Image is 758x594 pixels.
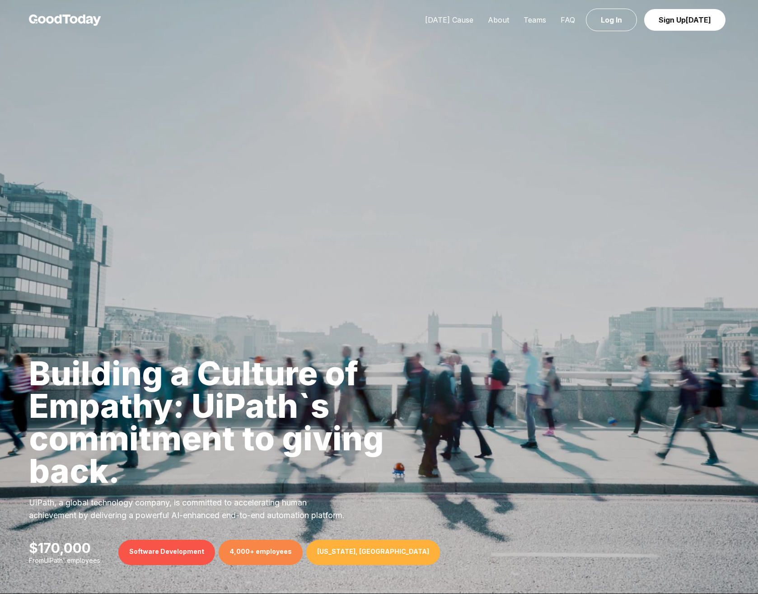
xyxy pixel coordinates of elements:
[219,540,303,565] span: 4,000+ employees
[118,540,215,565] span: Software Development
[481,15,516,24] a: About
[29,496,354,522] p: UiPath, a global technology company, is committed to accelerating human achievement by delivering...
[553,15,582,24] a: FAQ
[306,540,440,565] span: [US_STATE], [GEOGRAPHIC_DATA]
[29,14,101,26] img: GoodToday
[686,15,711,24] span: [DATE]
[29,540,100,556] p: $ 170,000
[418,15,481,24] a: [DATE] Cause
[516,15,553,24] a: Teams
[29,556,100,565] p: From UIPath ' employees
[644,9,725,31] a: Sign Up[DATE]
[29,357,469,487] h1: Building a Culture of Empathy: UiPath`s commitment to giving back.
[586,9,637,31] a: Log In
